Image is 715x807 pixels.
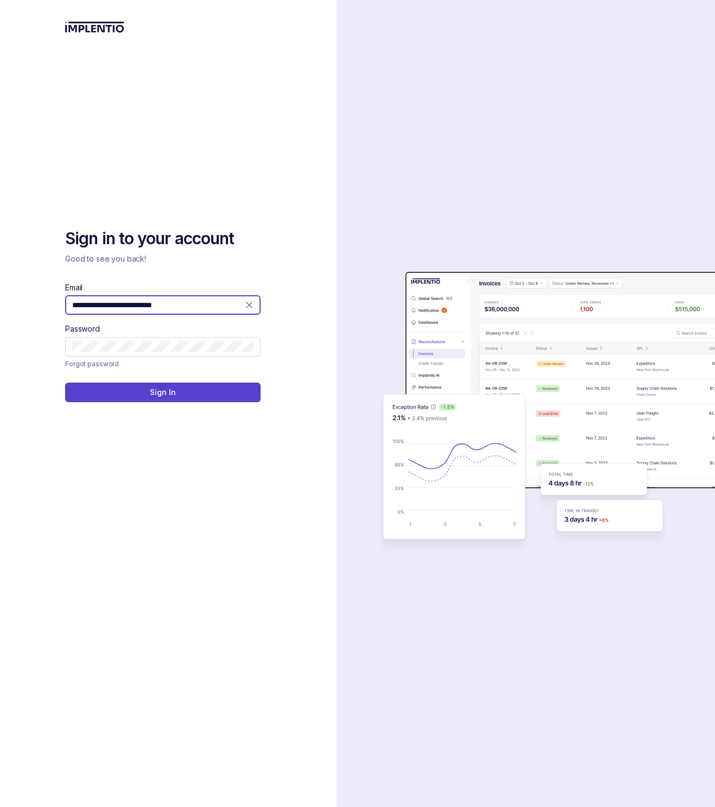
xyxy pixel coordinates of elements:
p: Good to see you back! [65,253,261,264]
label: Email [65,282,83,293]
img: logo [65,22,124,33]
label: Password [65,323,100,334]
h2: Sign in to your account [65,228,261,250]
a: Link Forgot password [65,359,119,370]
p: Forgot password [65,359,119,370]
button: Sign In [65,383,261,402]
p: Sign In [150,387,175,398]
